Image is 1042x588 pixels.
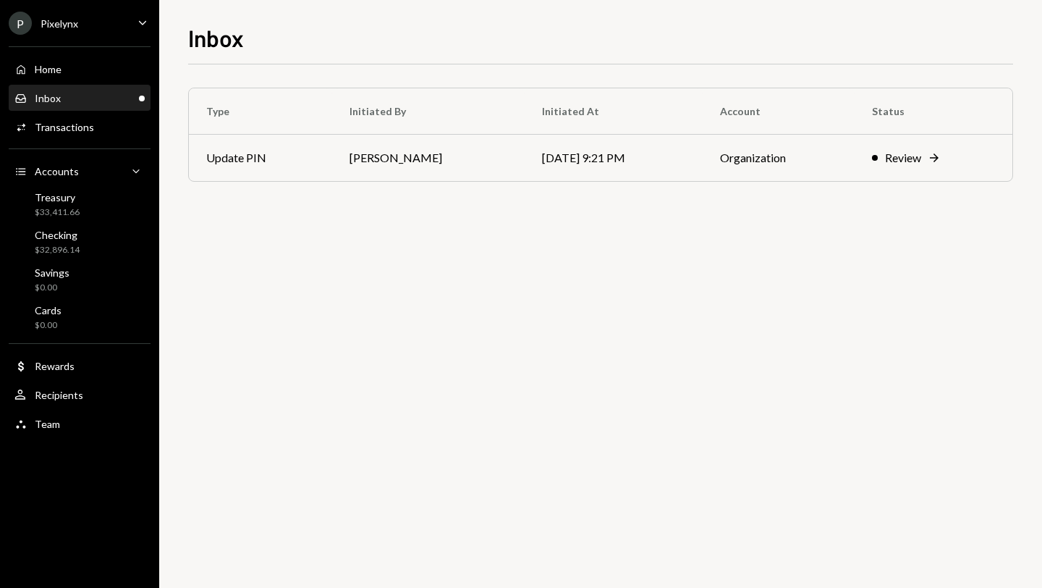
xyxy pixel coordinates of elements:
[9,411,151,437] a: Team
[9,187,151,222] a: Treasury$33,411.66
[35,121,94,133] div: Transactions
[885,149,921,167] div: Review
[525,135,703,181] td: [DATE] 9:21 PM
[9,114,151,140] a: Transactions
[189,135,332,181] td: Update PIN
[9,56,151,82] a: Home
[332,88,525,135] th: Initiated By
[9,85,151,111] a: Inbox
[9,12,32,35] div: P
[35,360,75,372] div: Rewards
[35,319,62,332] div: $0.00
[525,88,703,135] th: Initiated At
[35,282,69,294] div: $0.00
[9,382,151,408] a: Recipients
[35,266,69,279] div: Savings
[9,353,151,379] a: Rewards
[9,300,151,335] a: Cards$0.00
[332,135,525,181] td: [PERSON_NAME]
[35,92,61,104] div: Inbox
[9,158,151,184] a: Accounts
[35,165,79,177] div: Accounts
[35,418,60,430] div: Team
[35,229,80,241] div: Checking
[855,88,1012,135] th: Status
[9,224,151,259] a: Checking$32,896.14
[35,191,80,203] div: Treasury
[188,23,244,52] h1: Inbox
[35,206,80,219] div: $33,411.66
[9,262,151,297] a: Savings$0.00
[35,304,62,316] div: Cards
[35,63,62,75] div: Home
[703,135,855,181] td: Organization
[189,88,332,135] th: Type
[703,88,855,135] th: Account
[35,244,80,256] div: $32,896.14
[41,17,78,30] div: Pixelynx
[35,389,83,401] div: Recipients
